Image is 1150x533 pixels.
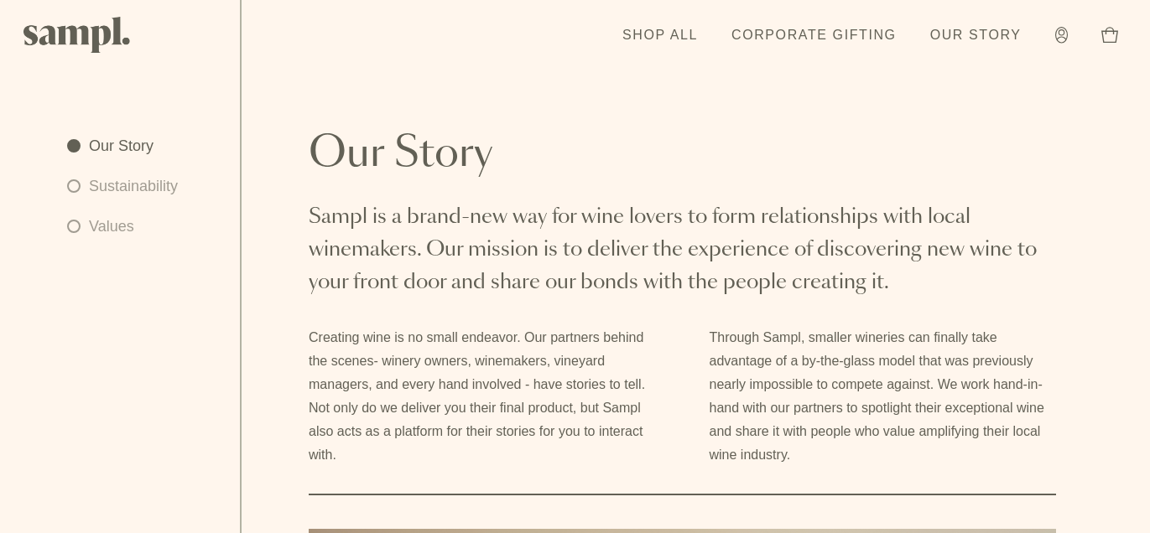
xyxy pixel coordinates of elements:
[309,326,656,467] p: Creating wine is no small endeavor. Our partners behind the scenes- winery owners, winemakers, vi...
[922,17,1030,54] a: Our Story
[614,17,706,54] a: Shop All
[23,17,131,53] img: Sampl logo
[309,134,1056,174] h2: Our Story
[67,174,178,198] a: Sustainability
[67,134,178,158] a: Our Story
[723,17,905,54] a: Corporate Gifting
[309,201,1056,299] p: Sampl is a brand-new way for wine lovers to form relationships with local winemakers. Our mission...
[67,215,178,238] a: Values
[710,326,1057,467] p: Through Sampl, smaller wineries can finally take advantage of a by-the-glass model that was previ...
